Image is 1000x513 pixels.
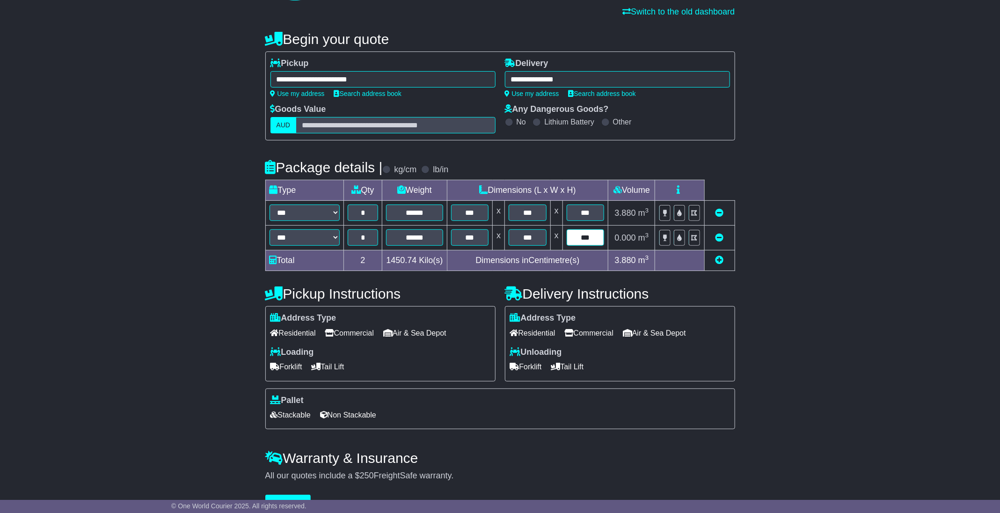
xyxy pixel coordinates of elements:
[544,117,594,126] label: Lithium Battery
[505,90,559,97] a: Use my address
[325,326,374,340] span: Commercial
[360,471,374,480] span: 250
[510,313,576,323] label: Address Type
[265,250,343,271] td: Total
[638,233,649,242] span: m
[715,233,724,242] a: Remove this item
[550,201,562,226] td: x
[320,408,376,422] span: Non Stackable
[270,359,302,374] span: Forklift
[505,104,609,115] label: Any Dangerous Goods?
[517,117,526,126] label: No
[623,326,686,340] span: Air & Sea Depot
[265,495,311,511] button: Get Quotes
[265,286,496,301] h4: Pickup Instructions
[343,250,382,271] td: 2
[265,31,735,47] h4: Begin your quote
[645,254,649,261] sup: 3
[510,347,562,358] label: Unloading
[447,250,608,271] td: Dimensions in Centimetre(s)
[569,90,636,97] a: Search address book
[433,165,448,175] label: lb/in
[382,250,447,271] td: Kilo(s)
[334,90,401,97] a: Search address book
[343,180,382,201] td: Qty
[270,396,304,406] label: Pallet
[270,313,336,323] label: Address Type
[715,256,724,265] a: Add new item
[638,256,649,265] span: m
[613,117,632,126] label: Other
[505,286,735,301] h4: Delivery Instructions
[394,165,416,175] label: kg/cm
[565,326,613,340] span: Commercial
[265,450,735,466] h4: Warranty & Insurance
[615,256,636,265] span: 3.880
[493,201,505,226] td: x
[270,104,326,115] label: Goods Value
[382,180,447,201] td: Weight
[638,208,649,218] span: m
[312,359,344,374] span: Tail Lift
[270,59,309,69] label: Pickup
[615,233,636,242] span: 0.000
[171,502,307,510] span: © One World Courier 2025. All rights reserved.
[447,180,608,201] td: Dimensions (L x W x H)
[493,226,505,250] td: x
[383,326,446,340] span: Air & Sea Depot
[265,471,735,481] div: All our quotes include a $ FreightSafe warranty.
[270,408,311,422] span: Stackable
[270,117,297,133] label: AUD
[645,232,649,239] sup: 3
[386,256,416,265] span: 1450.74
[715,208,724,218] a: Remove this item
[270,90,325,97] a: Use my address
[622,7,735,16] a: Switch to the old dashboard
[265,180,343,201] td: Type
[551,359,584,374] span: Tail Lift
[645,207,649,214] sup: 3
[510,326,555,340] span: Residential
[270,347,314,358] label: Loading
[265,160,383,175] h4: Package details |
[615,208,636,218] span: 3.880
[608,180,655,201] td: Volume
[270,326,316,340] span: Residential
[550,226,562,250] td: x
[505,59,548,69] label: Delivery
[510,359,542,374] span: Forklift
